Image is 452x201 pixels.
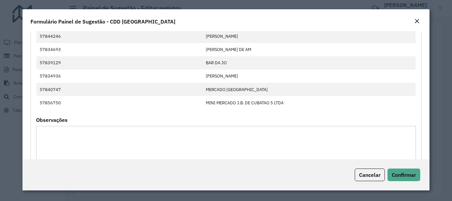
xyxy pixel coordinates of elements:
[202,83,416,96] td: MERCADO [GEOGRAPHIC_DATA]
[36,116,68,124] label: Observações
[36,43,202,56] td: 57834693
[392,172,416,178] span: Confirmar
[202,29,416,43] td: [PERSON_NAME]
[355,169,385,181] button: Cancelar
[30,18,175,25] h4: Formulário Painel de Sugestão - CDD [GEOGRAPHIC_DATA]
[202,70,416,83] td: [PERSON_NAME]
[36,29,202,43] td: 57844246
[387,169,420,181] button: Confirmar
[36,56,202,70] td: 57839129
[202,96,416,109] td: MINI MERCADO J.B. DE CUBATAO 5 LTDA
[412,17,422,26] button: Close
[359,172,381,178] span: Cancelar
[202,43,416,56] td: [PERSON_NAME] DE AM
[414,19,420,24] em: Fechar
[36,83,202,96] td: 57840747
[202,56,416,70] td: BAR DA JO
[36,96,202,109] td: 57856750
[36,70,202,83] td: 57834936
